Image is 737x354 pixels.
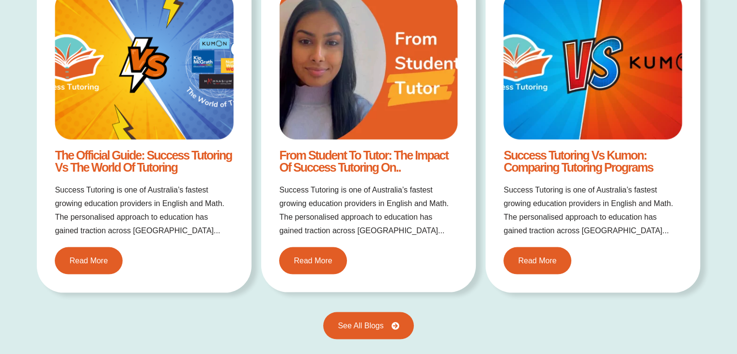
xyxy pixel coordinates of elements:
[323,312,413,339] a: See All Blogs
[503,247,571,274] a: Read More
[69,257,108,265] span: Read More
[503,183,682,238] h2: Success Tutoring is one of Australia’s fastest growing education providers in English and Math. T...
[294,257,332,265] span: Read More
[503,148,653,174] a: Success Tutoring vs Kumon: Comparing Tutoring Programs
[55,148,232,174] a: The Official Guide: Success Tutoring vs The World of Tutoring
[279,183,457,238] h2: Success Tutoring is one of Australia’s fastest growing education providers in English and Math. T...
[279,148,448,174] a: From Student to Tutor: The Impact of Success Tutoring on..
[518,257,556,265] span: Read More
[55,247,122,274] a: Read More
[576,245,737,354] iframe: Chat Widget
[55,183,233,238] h2: Success Tutoring is one of Australia’s fastest growing education providers in English and Math. T...
[279,247,346,274] a: Read More
[338,322,383,330] span: See All Blogs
